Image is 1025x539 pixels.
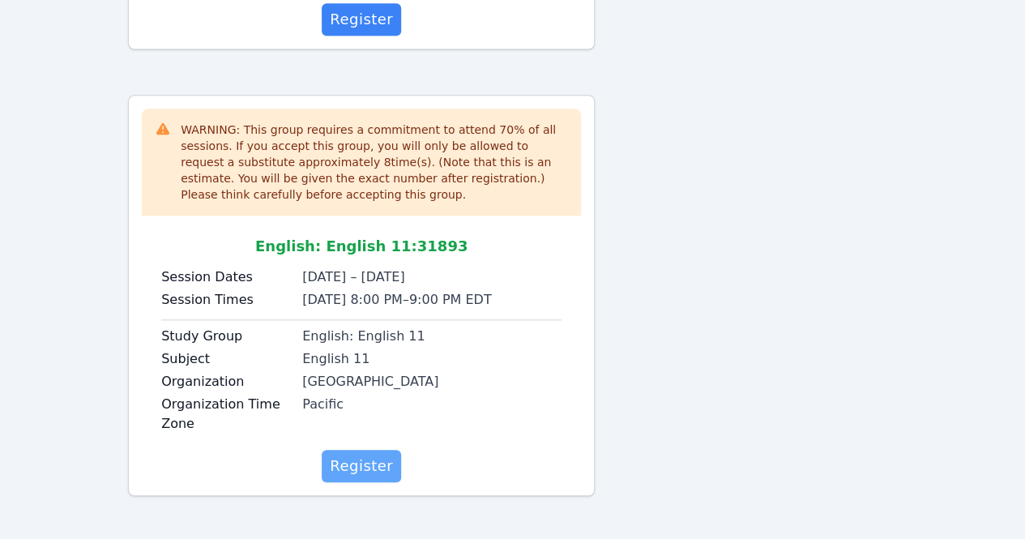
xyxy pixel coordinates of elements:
label: Study Group [161,327,293,346]
div: Pacific [302,395,562,414]
label: Organization Time Zone [161,395,293,434]
span: [DATE] – [DATE] [302,269,404,284]
div: English: English 11 [302,327,562,346]
label: Session Times [161,290,293,310]
button: Register [322,450,401,482]
label: Subject [161,349,293,369]
div: WARNING: This group requires a commitment to attend 70 % of all sessions. If you accept this grou... [181,122,568,203]
span: – [403,292,409,307]
span: English: English 11 : 31893 [255,237,468,255]
div: English 11 [302,349,562,369]
label: Organization [161,372,293,391]
label: Session Dates [161,267,293,287]
span: Register [330,8,393,31]
button: Register [322,3,401,36]
li: [DATE] 8:00 PM 9:00 PM EDT [302,290,562,310]
div: [GEOGRAPHIC_DATA] [302,372,562,391]
span: Register [330,455,393,477]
